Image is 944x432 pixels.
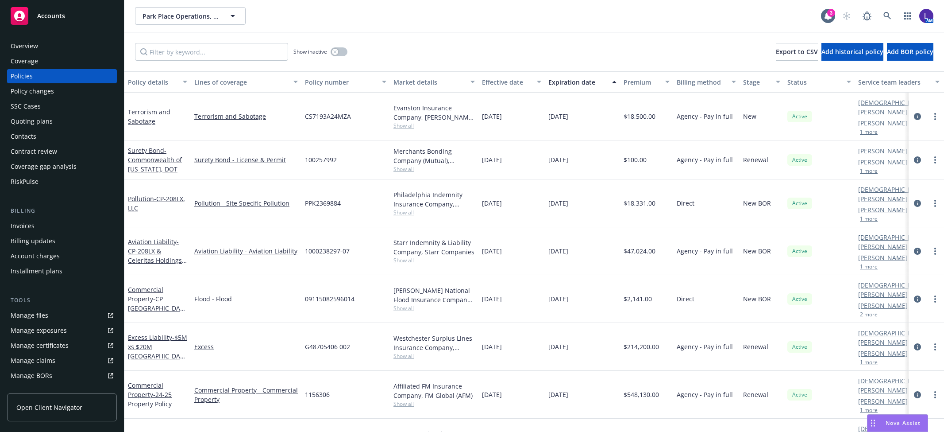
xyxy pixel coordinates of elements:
[912,294,923,304] a: circleInformation
[393,209,475,216] span: Show all
[740,71,784,93] button: Stage
[7,296,117,305] div: Tools
[7,354,117,368] a: Manage claims
[11,264,62,278] div: Installment plans
[482,342,502,351] span: [DATE]
[548,78,607,87] div: Expiration date
[548,155,568,164] span: [DATE]
[135,43,288,61] input: Filter by keyword...
[821,47,883,56] span: Add historical policy
[858,253,908,262] a: [PERSON_NAME]
[743,342,768,351] span: Renewal
[128,78,177,87] div: Policy details
[930,342,940,352] a: more
[776,47,818,56] span: Export to CSV
[194,198,298,208] a: Pollution - Site Specific Pollution
[624,390,659,399] span: $548,130.00
[858,233,927,251] a: [DEMOGRAPHIC_DATA][PERSON_NAME]
[194,385,298,404] a: Commercial Property - Commercial Property
[858,157,908,167] a: [PERSON_NAME]
[860,312,878,317] button: 2 more
[482,198,502,208] span: [DATE]
[11,234,55,248] div: Billing updates
[11,369,52,383] div: Manage BORs
[7,369,117,383] a: Manage BORs
[482,294,502,304] span: [DATE]
[393,147,475,165] div: Merchants Bonding Company (Mutual), Merchants Bonding Company
[305,294,354,304] span: 09115082596014
[191,71,301,93] button: Lines of coverage
[548,246,568,256] span: [DATE]
[11,219,35,233] div: Invoices
[7,339,117,353] a: Manage certificates
[305,246,350,256] span: 1000238297-07
[7,249,117,263] a: Account charges
[11,84,54,98] div: Policy changes
[37,12,65,19] span: Accounts
[305,155,337,164] span: 100257992
[743,246,771,256] span: New BOR
[194,342,298,351] a: Excess
[624,246,655,256] span: $47,024.00
[11,308,48,323] div: Manage files
[305,198,341,208] span: PPK2369884
[393,304,475,312] span: Show all
[878,7,896,25] a: Search
[860,129,878,135] button: 1 more
[7,264,117,278] a: Installment plans
[128,195,185,212] span: - CP-208LX, LLC
[858,146,908,156] a: [PERSON_NAME]
[791,156,809,164] span: Active
[912,246,923,257] a: circleInformation
[912,198,923,209] a: circleInformation
[548,390,568,399] span: [DATE]
[912,155,923,165] a: circleInformation
[11,114,53,128] div: Quoting plans
[624,294,652,304] span: $2,141.00
[860,168,878,174] button: 1 more
[776,43,818,61] button: Export to CSV
[887,47,933,56] span: Add BOR policy
[11,39,38,53] div: Overview
[128,146,182,173] a: Surety Bond
[930,246,940,257] a: more
[620,71,673,93] button: Premium
[677,294,694,304] span: Direct
[624,155,647,164] span: $100.00
[867,415,878,432] div: Drag to move
[858,185,927,203] a: [DEMOGRAPHIC_DATA][PERSON_NAME]
[677,246,733,256] span: Agency - Pay in full
[305,112,351,121] span: CS7193A24MZA
[912,111,923,122] a: circleInformation
[860,264,878,269] button: 1 more
[16,403,82,412] span: Open Client Navigator
[743,198,771,208] span: New BOR
[677,198,694,208] span: Direct
[135,7,246,25] button: Park Place Operations, Inc.
[194,246,298,256] a: Aviation Liability - Aviation Liability
[7,114,117,128] a: Quoting plans
[390,71,478,93] button: Market details
[821,43,883,61] button: Add historical policy
[128,237,182,274] a: Aviation Liability
[677,342,733,351] span: Agency - Pay in full
[393,103,475,122] div: Evanston Insurance Company, [PERSON_NAME] Insurance, RT Specialty Insurance Services, LLC (RSG Sp...
[11,249,60,263] div: Account charges
[7,84,117,98] a: Policy changes
[393,257,475,264] span: Show all
[393,334,475,352] div: Westchester Surplus Lines Insurance Company, Chubb Group, RT Specialty Insurance Services, LLC (R...
[124,71,191,93] button: Policy details
[194,155,298,164] a: Surety Bond - License & Permit
[393,122,475,129] span: Show all
[858,328,927,347] a: [DEMOGRAPHIC_DATA][PERSON_NAME]
[393,352,475,360] span: Show all
[128,381,172,408] a: Commercial Property
[912,342,923,352] a: circleInformation
[128,333,187,370] a: Excess Liability
[7,4,117,28] a: Accounts
[7,323,117,338] span: Manage exposures
[393,286,475,304] div: [PERSON_NAME] National Flood Insurance Company, [PERSON_NAME] Flood
[677,78,726,87] div: Billing method
[624,342,659,351] span: $214,200.00
[858,78,930,87] div: Service team leaders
